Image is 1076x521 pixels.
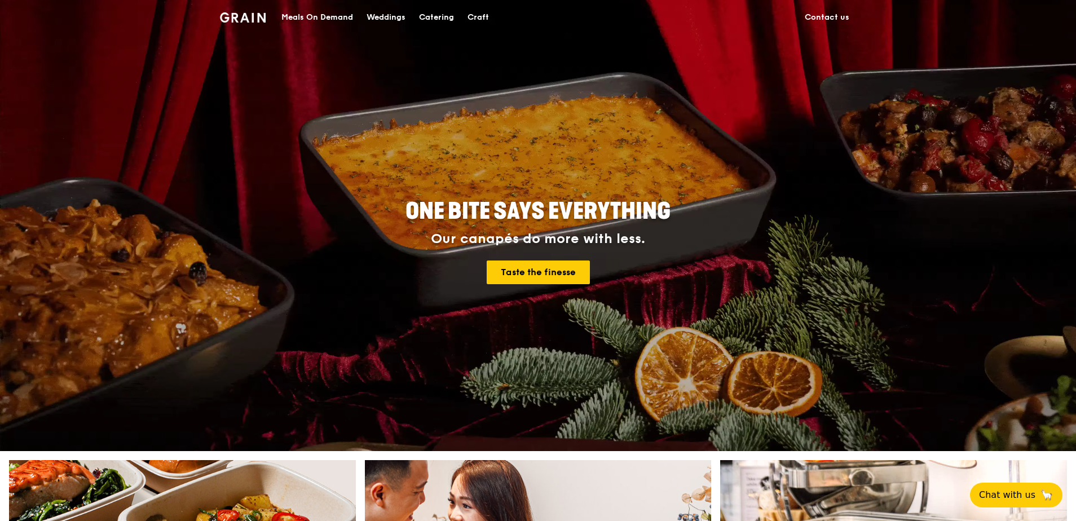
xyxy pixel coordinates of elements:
[281,1,353,34] div: Meals On Demand
[979,488,1035,502] span: Chat with us
[412,1,461,34] a: Catering
[970,483,1062,507] button: Chat with us🦙
[360,1,412,34] a: Weddings
[1040,488,1053,502] span: 🦙
[367,1,405,34] div: Weddings
[220,12,266,23] img: Grain
[335,231,741,247] div: Our canapés do more with less.
[419,1,454,34] div: Catering
[461,1,496,34] a: Craft
[405,198,671,225] span: ONE BITE SAYS EVERYTHING
[468,1,489,34] div: Craft
[487,260,590,284] a: Taste the finesse
[798,1,856,34] a: Contact us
